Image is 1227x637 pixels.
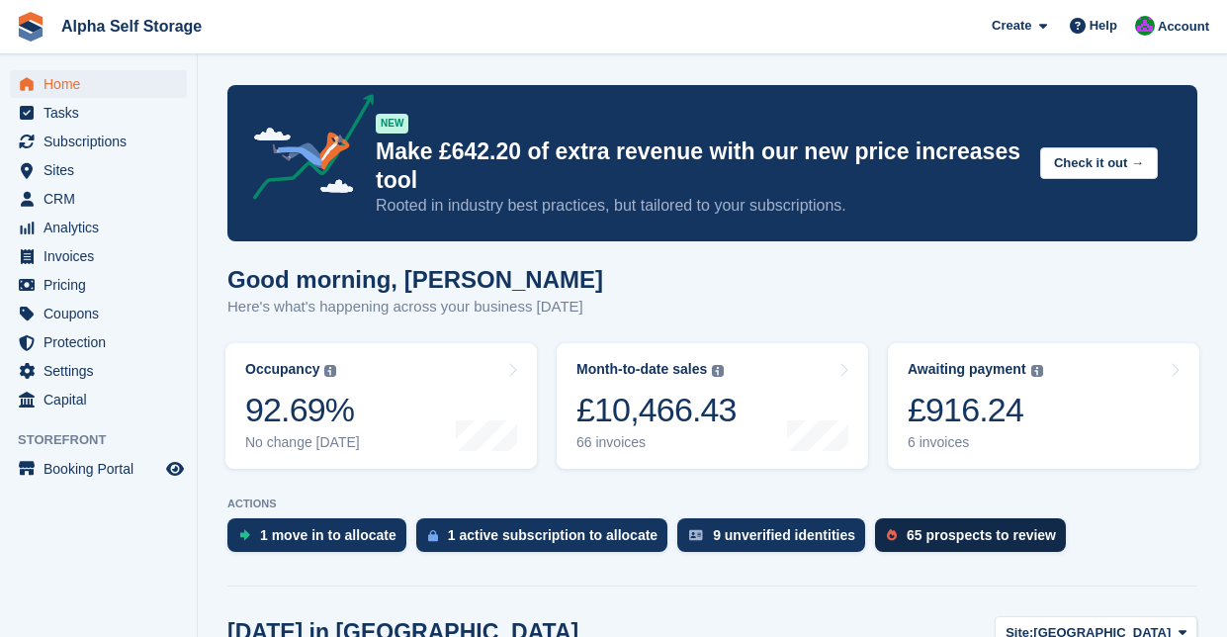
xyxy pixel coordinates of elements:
a: menu [10,185,187,213]
a: Preview store [163,457,187,481]
span: Help [1090,16,1117,36]
a: menu [10,455,187,483]
p: Make £642.20 of extra revenue with our new price increases tool [376,137,1024,195]
div: 65 prospects to review [907,527,1056,543]
a: 1 move in to allocate [227,518,416,562]
div: 66 invoices [576,434,737,451]
a: 9 unverified identities [677,518,875,562]
p: ACTIONS [227,498,1197,510]
span: CRM [44,185,162,213]
span: Pricing [44,271,162,299]
a: 1 active subscription to allocate [416,518,677,562]
a: 65 prospects to review [875,518,1076,562]
a: menu [10,128,187,155]
span: Protection [44,328,162,356]
a: menu [10,328,187,356]
img: stora-icon-8386f47178a22dfd0bd8f6a31ec36ba5ce8667c1dd55bd0f319d3a0aa187defe.svg [16,12,45,42]
img: icon-info-grey-7440780725fd019a000dd9b08b2336e03edf1995a4989e88bcd33f0948082b44.svg [712,365,724,377]
div: 6 invoices [908,434,1043,451]
h1: Good morning, [PERSON_NAME] [227,266,603,293]
a: menu [10,156,187,184]
a: menu [10,357,187,385]
span: Capital [44,386,162,413]
div: NEW [376,114,408,134]
img: icon-info-grey-7440780725fd019a000dd9b08b2336e03edf1995a4989e88bcd33f0948082b44.svg [324,365,336,377]
div: 1 move in to allocate [260,527,396,543]
div: 92.69% [245,390,360,430]
a: menu [10,99,187,127]
img: price-adjustments-announcement-icon-8257ccfd72463d97f412b2fc003d46551f7dbcb40ab6d574587a9cd5c0d94... [236,94,375,207]
p: Here's what's happening across your business [DATE] [227,296,603,318]
span: Invoices [44,242,162,270]
span: Account [1158,17,1209,37]
div: Occupancy [245,361,319,378]
a: Occupancy 92.69% No change [DATE] [225,343,537,469]
span: Tasks [44,99,162,127]
a: menu [10,242,187,270]
span: Booking Portal [44,455,162,483]
div: Awaiting payment [908,361,1026,378]
div: No change [DATE] [245,434,360,451]
a: menu [10,70,187,98]
img: verify_identity-adf6edd0f0f0b5bbfe63781bf79b02c33cf7c696d77639b501bdc392416b5a36.svg [689,529,703,541]
a: menu [10,386,187,413]
span: Storefront [18,430,197,450]
button: Check it out → [1040,147,1158,180]
span: Create [992,16,1031,36]
div: Month-to-date sales [576,361,707,378]
span: Analytics [44,214,162,241]
a: Alpha Self Storage [53,10,210,43]
div: £916.24 [908,390,1043,430]
span: Subscriptions [44,128,162,155]
span: Home [44,70,162,98]
a: menu [10,271,187,299]
img: icon-info-grey-7440780725fd019a000dd9b08b2336e03edf1995a4989e88bcd33f0948082b44.svg [1031,365,1043,377]
a: Awaiting payment £916.24 6 invoices [888,343,1199,469]
a: menu [10,214,187,241]
a: Month-to-date sales £10,466.43 66 invoices [557,343,868,469]
img: move_ins_to_allocate_icon-fdf77a2bb77ea45bf5b3d319d69a93e2d87916cf1d5bf7949dd705db3b84f3ca.svg [239,529,250,541]
span: Coupons [44,300,162,327]
span: Settings [44,357,162,385]
div: £10,466.43 [576,390,737,430]
img: James Bambury [1135,16,1155,36]
a: menu [10,300,187,327]
span: Sites [44,156,162,184]
img: prospect-51fa495bee0391a8d652442698ab0144808aea92771e9ea1ae160a38d050c398.svg [887,529,897,541]
img: active_subscription_to_allocate_icon-d502201f5373d7db506a760aba3b589e785aa758c864c3986d89f69b8ff3... [428,529,438,542]
p: Rooted in industry best practices, but tailored to your subscriptions. [376,195,1024,217]
div: 1 active subscription to allocate [448,527,657,543]
div: 9 unverified identities [713,527,855,543]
